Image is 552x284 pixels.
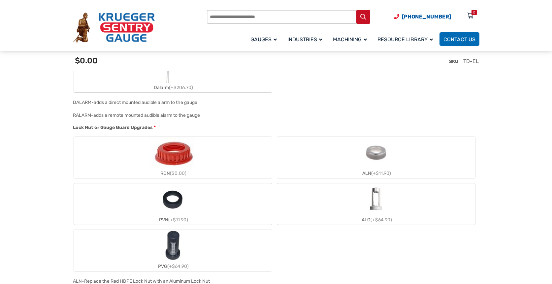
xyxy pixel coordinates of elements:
[73,100,94,105] span: DALARM-
[246,31,283,47] a: Gauges
[73,278,84,284] span: ALN-
[473,10,475,15] div: 0
[377,36,433,43] span: Resource Library
[277,169,475,178] div: ALN
[170,171,186,176] span: ($0.00)
[277,137,475,178] label: ALN
[360,137,392,169] img: ALN
[250,36,277,43] span: Gauges
[154,124,156,131] abbr: required
[287,36,322,43] span: Industries
[94,100,197,105] div: adds a direct mounted audible alarm to the gauge
[93,112,200,118] div: adds a remote mounted audible alarm to the gauge
[283,31,329,47] a: Industries
[73,125,153,130] span: Lock Nut or Gauge Guard Upgrades
[157,230,189,262] img: PVG
[402,14,451,20] span: [PHONE_NUMBER]
[277,215,475,225] div: ALG
[371,217,392,223] span: (+$64.90)
[84,278,210,284] div: Replace the Red HDPE Lock Nut with an Aluminum Lock Nut
[74,83,272,92] div: Dalarm
[168,217,188,223] span: (+$11.90)
[167,264,189,269] span: (+$64.90)
[74,262,272,271] div: PVG
[74,215,272,225] div: PVN
[74,137,272,178] label: RDN
[360,183,392,215] img: ALG-OF
[74,169,272,178] div: RDN
[329,31,373,47] a: Machining
[373,31,439,47] a: Resource Library
[333,36,367,43] span: Machining
[74,183,272,225] label: PVN
[394,13,451,21] a: Phone Number (920) 434-8860
[371,171,391,176] span: (+$11.90)
[74,230,272,271] label: PVG
[73,112,93,118] span: RALARM-
[439,32,479,46] a: Contact Us
[73,13,155,43] img: Krueger Sentry Gauge
[169,85,193,90] span: (+$206.70)
[277,183,475,225] label: ALG
[443,36,475,43] span: Contact Us
[449,59,458,64] span: SKU
[463,58,479,64] span: TD-EL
